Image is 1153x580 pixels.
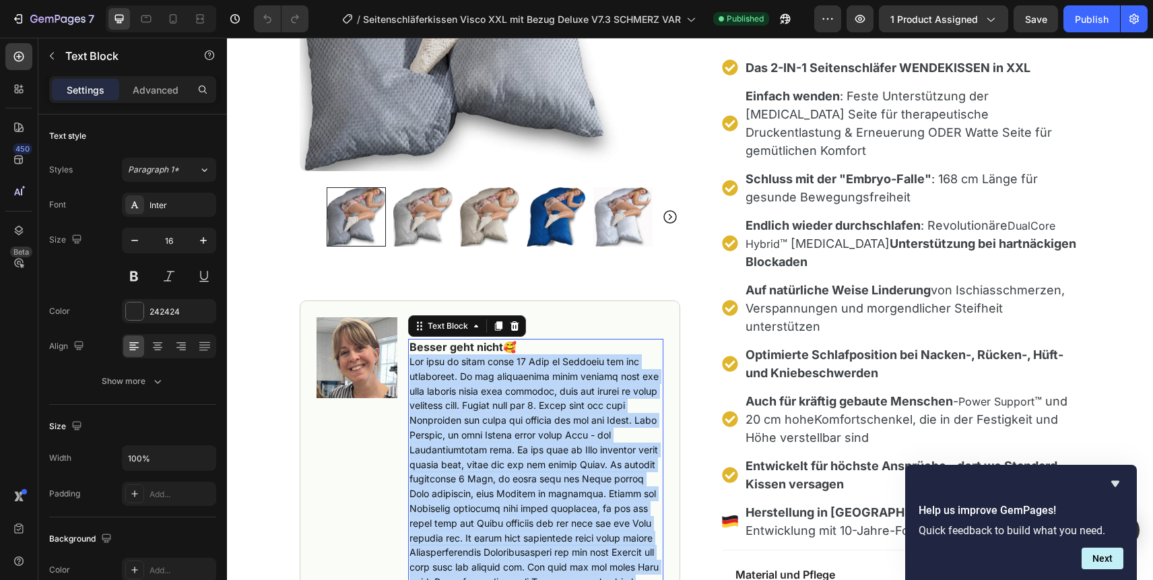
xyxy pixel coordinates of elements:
[519,356,841,389] span: ™ und 20 cm hohe
[519,199,849,231] strong: Unterstützung bei hartnäckigen Blockaden
[519,181,828,213] a: DualCore Hybrid
[1063,5,1120,32] button: Publish
[519,23,803,37] strong: Das 2-IN-1 Seitenschläfer WENDEKISSEN in XXL
[519,245,704,259] strong: Auf natürliche Weise Linderung
[357,12,360,26] span: /
[890,12,978,26] span: 1 product assigned
[122,158,216,182] button: Paragraph 1*
[5,5,100,32] button: 7
[254,5,308,32] div: Undo/Redo
[519,468,787,500] span: Deutsche Entwicklung mit 10-Jahre-Formgarantie
[150,306,213,318] div: 242424
[879,5,1008,32] button: 1 product assigned
[49,231,85,249] div: Size
[727,13,764,25] span: Published
[919,524,1123,537] p: Quick feedback to build what you need.
[150,565,213,577] div: Add...
[508,530,608,544] p: Material und Pflege
[519,51,825,120] span: : Feste Unterstützung der [MEDICAL_DATA] Seite für therapeutische Druckentlastung & Erneuerung OD...
[1014,5,1058,32] button: Save
[49,369,216,393] button: Show more
[198,282,244,294] div: Text Block
[519,421,836,453] strong: Entwickelt für höchste Ansprüche - dort wo Standard-Kissen versagen
[123,446,216,470] input: Auto
[49,452,71,464] div: Width
[519,181,694,195] strong: Endlich wieder durchschlafen
[65,48,180,64] p: Text Block
[519,356,731,370] span: -
[519,356,726,370] strong: Auch für kräftig gebaute Menschen
[128,164,179,176] span: Paragraph 1*
[519,181,781,195] span: : Revolutionäre
[49,305,70,317] div: Color
[919,503,1123,519] h2: Help us improve GemPages!
[519,375,831,407] span: Komfortschenkel, die in der Festigkeit und Höhe verstellbar sind
[183,302,290,316] strong: Besser geht nicht🥰
[519,134,811,166] span: : 168 cm Länge für gesunde Bewegungsfreiheit
[519,468,731,482] strong: Herstellung in [GEOGRAPHIC_DATA]
[519,199,849,231] span: ™ [MEDICAL_DATA]
[150,199,213,212] div: Inter
[1107,476,1123,492] button: Hide survey
[1025,13,1047,25] span: Save
[90,280,170,360] img: gempages_493514106658096245-795819ce-57fa-4fbc-9166-a00e767b3b22.jpg
[49,337,87,356] div: Align
[363,12,681,26] span: Seitenschläferkissen Visco XXL mit Bezug Deluxe V7.3 SCHMERZ VAR
[10,247,32,257] div: Beta
[227,38,1153,580] iframe: Design area
[49,164,73,176] div: Styles
[133,83,178,97] p: Advanced
[1082,548,1123,569] button: Next question
[102,375,164,388] div: Show more
[919,476,1123,569] div: Help us improve GemPages!
[731,357,808,370] a: Power Support
[519,51,613,65] strong: Einfach wenden
[519,245,838,296] span: von Ischiasschmerzen, Verspannungen und morgendlicher Steifheit unterstützen
[49,488,80,500] div: Padding
[150,488,213,501] div: Add...
[88,11,94,27] p: 7
[435,171,451,187] button: Carousel Next Arrow
[49,564,70,576] div: Color
[519,310,836,342] strong: Optimierte Schlafposition bei Nacken-, Rücken-, Hüft- und Kniebeschwerden
[49,199,66,211] div: Font
[49,418,85,436] div: Size
[1075,12,1109,26] div: Publish
[49,130,86,142] div: Text style
[519,134,704,148] strong: Schluss mit der "Embryo-Falle"
[67,83,104,97] p: Settings
[49,530,114,548] div: Background
[13,143,32,154] div: 450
